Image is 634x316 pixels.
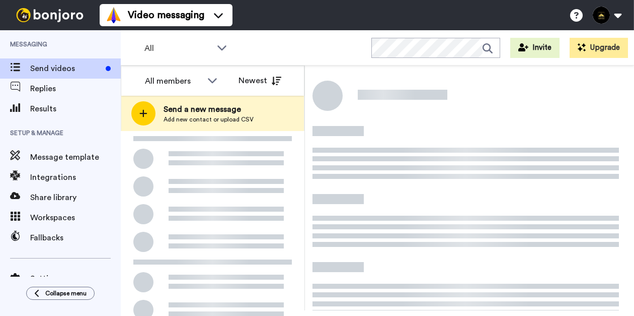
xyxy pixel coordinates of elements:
span: Video messaging [128,8,204,22]
span: Settings [30,273,121,285]
span: Integrations [30,171,121,183]
span: Results [30,103,121,115]
button: Invite [510,38,560,58]
span: Send a new message [164,103,254,115]
img: bj-logo-header-white.svg [12,8,88,22]
span: Workspaces [30,212,121,224]
img: vm-color.svg [106,7,122,23]
span: Replies [30,83,121,95]
button: Upgrade [570,38,628,58]
span: Share library [30,192,121,204]
div: All members [145,75,202,87]
span: Message template [30,151,121,163]
button: Collapse menu [26,287,95,300]
span: Collapse menu [45,289,87,297]
span: All [144,42,212,54]
span: Send videos [30,62,102,75]
span: Add new contact or upload CSV [164,115,254,123]
button: Newest [231,71,289,91]
span: Fallbacks [30,232,121,244]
